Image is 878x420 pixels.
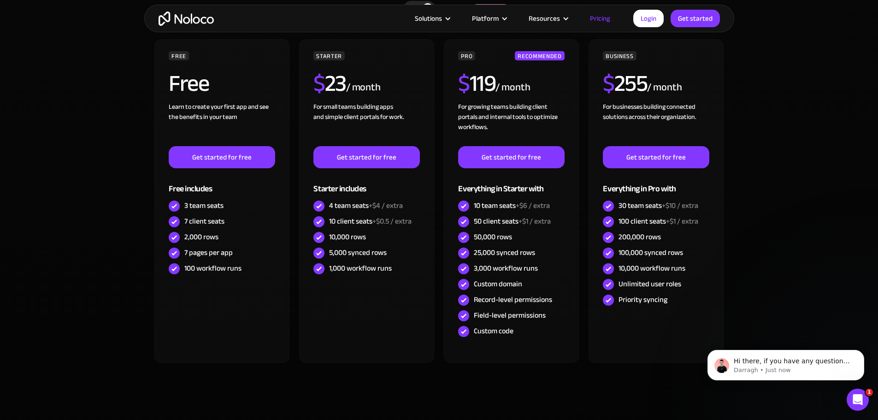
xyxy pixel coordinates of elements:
[184,216,224,226] div: 7 client seats
[458,51,475,60] div: PRO
[169,72,209,95] h2: Free
[474,263,538,273] div: 3,000 workflow runs
[474,201,550,211] div: 10 team seats
[474,295,552,305] div: Record-level permissions
[516,199,550,213] span: +$6 / extra
[619,232,661,242] div: 200,000 rows
[458,102,564,146] div: For growing teams building client portals and internal tools to optimize workflows.
[169,146,275,168] a: Get started for free
[866,389,873,396] span: 1
[159,12,214,26] a: home
[458,168,564,198] div: Everything in Starter with
[313,146,419,168] a: Get started for free
[346,80,381,95] div: / month
[458,146,564,168] a: Get started for free
[619,263,685,273] div: 10,000 workflow runs
[372,214,412,228] span: +$0.5 / extra
[458,72,495,95] h2: 119
[619,201,698,211] div: 30 team seats
[329,248,387,258] div: 5,000 synced rows
[313,51,344,60] div: STARTER
[694,331,878,395] iframe: Intercom notifications message
[529,12,560,24] div: Resources
[847,389,869,411] iframe: Intercom live chat
[647,80,682,95] div: / month
[313,168,419,198] div: Starter includes
[619,248,683,258] div: 100,000 synced rows
[415,12,442,24] div: Solutions
[474,248,535,258] div: 25,000 synced rows
[517,12,578,24] div: Resources
[603,168,709,198] div: Everything in Pro with
[329,201,403,211] div: 4 team seats
[603,146,709,168] a: Get started for free
[474,326,513,336] div: Custom code
[603,102,709,146] div: For businesses building connected solutions across their organization. ‍
[403,12,460,24] div: Solutions
[184,232,218,242] div: 2,000 rows
[313,102,419,146] div: For small teams building apps and simple client portals for work. ‍
[474,279,522,289] div: Custom domain
[603,51,636,60] div: BUSINESS
[313,62,325,105] span: $
[474,310,546,320] div: Field-level permissions
[184,263,242,273] div: 100 workflow runs
[460,12,517,24] div: Platform
[474,216,551,226] div: 50 client seats
[329,263,392,273] div: 1,000 workflow runs
[603,62,614,105] span: $
[472,12,499,24] div: Platform
[474,232,512,242] div: 50,000 rows
[313,72,346,95] h2: 23
[169,51,189,60] div: FREE
[633,10,664,27] a: Login
[662,199,698,213] span: +$10 / extra
[578,12,622,24] a: Pricing
[666,214,698,228] span: +$1 / extra
[671,10,720,27] a: Get started
[369,199,403,213] span: +$4 / extra
[184,201,224,211] div: 3 team seats
[329,232,366,242] div: 10,000 rows
[458,62,470,105] span: $
[495,80,530,95] div: / month
[329,216,412,226] div: 10 client seats
[519,214,551,228] span: +$1 / extra
[619,216,698,226] div: 100 client seats
[619,279,681,289] div: Unlimited user roles
[169,102,275,146] div: Learn to create your first app and see the benefits in your team ‍
[619,295,667,305] div: Priority syncing
[169,168,275,198] div: Free includes
[515,51,564,60] div: RECOMMENDED
[603,72,647,95] h2: 255
[184,248,233,258] div: 7 pages per app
